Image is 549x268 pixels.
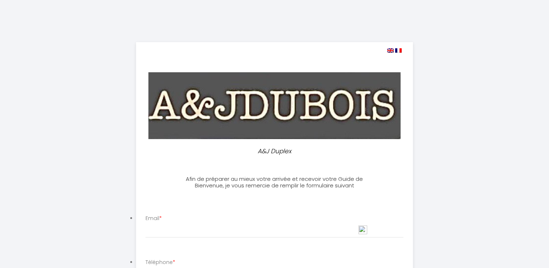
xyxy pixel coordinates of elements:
img: en.png [387,48,394,53]
h3: Afin de préparer au mieux votre arrivée et recevoir votre Guide de Bienvenue, je vous remercie de... [184,176,365,189]
p: A&J Duplex [187,146,362,156]
label: Téléphone [146,258,175,266]
label: Email [146,214,162,222]
img: fr.png [395,48,402,53]
img: npw-badge-icon-locked.svg [359,226,367,234]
